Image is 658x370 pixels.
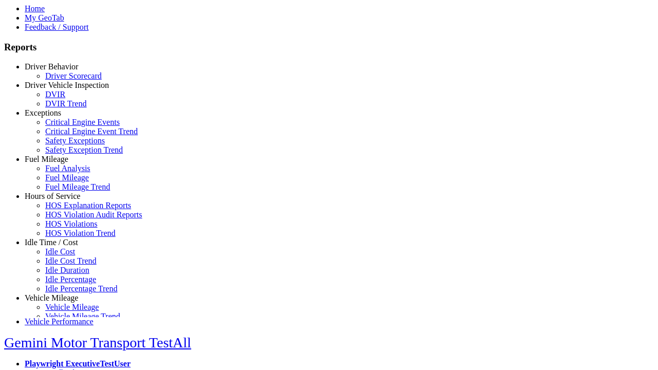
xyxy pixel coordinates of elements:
a: Idle Duration [45,266,89,274]
a: Driver Behavior [25,62,78,71]
a: DVIR [45,90,65,99]
a: Vehicle Mileage [45,303,99,311]
a: Idle Cost [45,247,75,256]
a: HOS Violations [45,219,97,228]
a: Driver Vehicle Inspection [25,81,109,89]
a: Critical Engine Events [45,118,120,126]
a: Vehicle Performance [25,317,94,326]
a: Fuel Analysis [45,164,90,173]
a: HOS Violation Trend [45,229,116,237]
a: Fuel Mileage [45,173,89,182]
a: Home [25,4,45,13]
a: Vehicle Mileage Trend [45,312,120,321]
a: Feedback / Support [25,23,88,31]
a: Vehicle Mileage [25,293,78,302]
a: Fuel Mileage Trend [45,182,110,191]
a: Idle Percentage [45,275,96,284]
a: HOS Violation Audit Reports [45,210,142,219]
a: Safety Exceptions [45,136,105,145]
a: Exceptions [25,108,61,117]
a: DVIR Trend [45,99,86,108]
a: HOS Explanation Reports [45,201,131,210]
a: My GeoTab [25,13,64,22]
a: Gemini Motor Transport TestAll [4,335,191,350]
a: Playwright ExecutiveTestUser [25,359,131,368]
a: Hours of Service [25,192,80,200]
a: Safety Exception Trend [45,145,123,154]
a: Driver Scorecard [45,71,102,80]
h3: Reports [4,42,654,53]
a: Fuel Mileage [25,155,68,163]
a: Idle Cost Trend [45,256,97,265]
a: Idle Percentage Trend [45,284,117,293]
a: Critical Engine Event Trend [45,127,138,136]
a: Idle Time / Cost [25,238,78,247]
